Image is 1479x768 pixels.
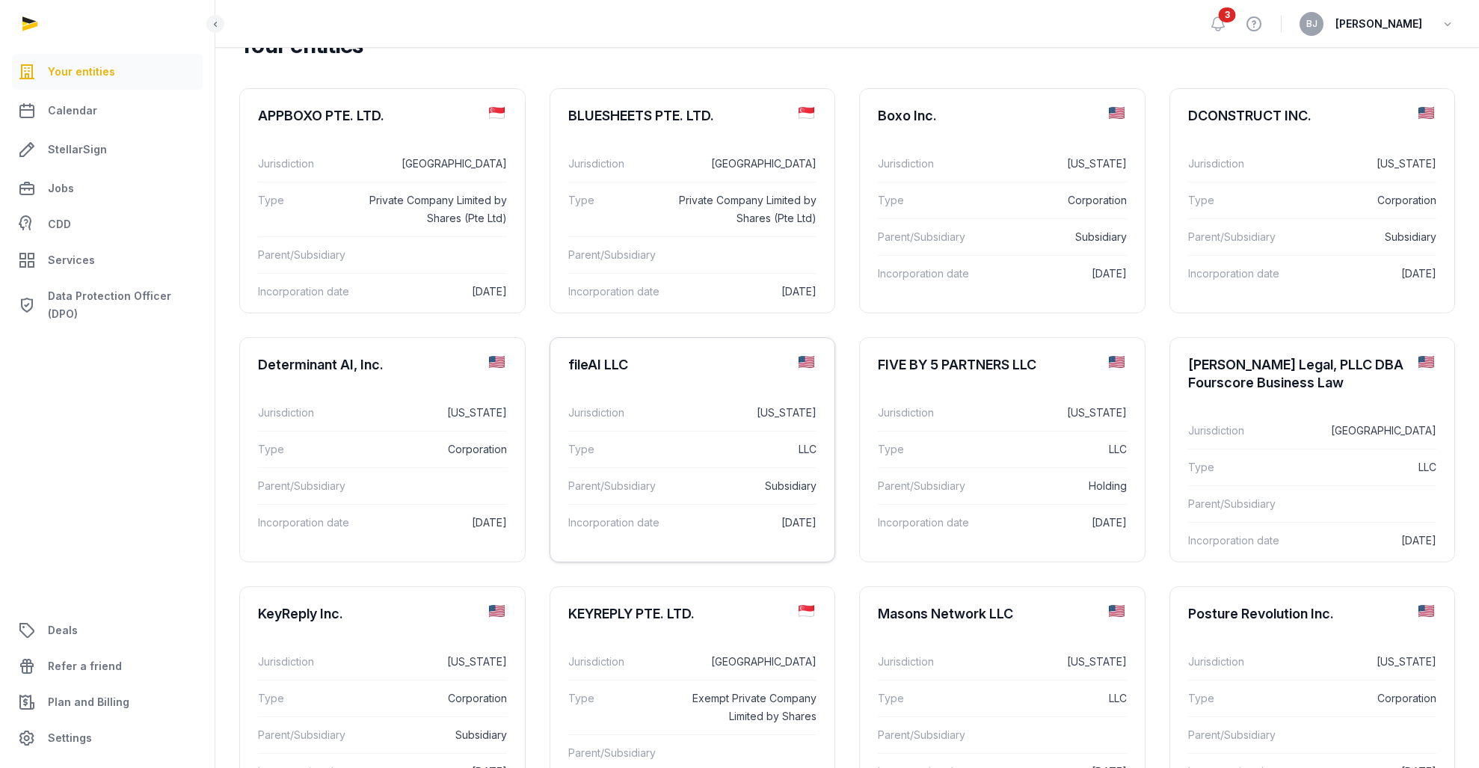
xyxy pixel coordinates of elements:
[878,477,973,495] dt: Parent/Subsidiary
[674,440,817,458] dd: LLC
[48,102,97,120] span: Calendar
[258,689,353,707] dt: Type
[860,338,1145,553] a: FIVE BY 5 PARTNERS LLCJurisdiction[US_STATE]TypeLLCParent/SubsidiaryHoldingIncorporation date[DATE]
[799,605,814,617] img: sg.png
[568,653,663,671] dt: Jurisdiction
[1188,689,1283,707] dt: Type
[568,404,663,422] dt: Jurisdiction
[568,689,663,725] dt: Type
[878,228,973,246] dt: Parent/Subsidiary
[878,265,973,283] dt: Incorporation date
[1294,458,1436,476] dd: LLC
[48,251,95,269] span: Services
[48,63,115,81] span: Your entities
[1294,422,1436,440] dd: [GEOGRAPHIC_DATA]
[12,54,203,90] a: Your entities
[878,404,973,422] dt: Jurisdiction
[568,356,628,374] div: fileAI LLC
[1188,191,1283,209] dt: Type
[258,246,353,264] dt: Parent/Subsidiary
[878,726,973,744] dt: Parent/Subsidiary
[1188,605,1334,623] div: Posture Revolution Inc.
[258,356,384,374] div: Determinant AI, Inc.
[1170,89,1455,304] a: DCONSTRUCT INC.Jurisdiction[US_STATE]TypeCorporationParent/SubsidiarySubsidiaryIncorporation date...
[1294,191,1436,209] dd: Corporation
[674,477,817,495] dd: Subsidiary
[365,155,507,173] dd: [GEOGRAPHIC_DATA]
[878,689,973,707] dt: Type
[365,726,507,744] dd: Subsidiary
[1109,107,1125,119] img: us.png
[48,657,122,675] span: Refer a friend
[12,93,203,129] a: Calendar
[1300,12,1323,36] button: BJ
[550,89,835,322] a: BLUESHEETS PTE. LTD.Jurisdiction[GEOGRAPHIC_DATA]TypePrivate Company Limited by Shares (Pte Ltd)P...
[12,209,203,239] a: CDD
[674,191,817,227] dd: Private Company Limited by Shares (Pte Ltd)
[48,287,197,323] span: Data Protection Officer (DPO)
[985,404,1127,422] dd: [US_STATE]
[489,605,505,617] img: us.png
[1188,107,1312,125] div: DCONSTRUCT INC.
[365,191,507,227] dd: Private Company Limited by Shares (Pte Ltd)
[1109,605,1125,617] img: us.png
[365,404,507,422] dd: [US_STATE]
[48,621,78,639] span: Deals
[258,283,353,301] dt: Incorporation date
[1294,228,1436,246] dd: Subsidiary
[799,107,814,119] img: sg.png
[985,653,1127,671] dd: [US_STATE]
[258,440,353,458] dt: Type
[1188,155,1283,173] dt: Jurisdiction
[1418,605,1434,617] img: us.png
[12,684,203,720] a: Plan and Billing
[799,356,814,368] img: us.png
[1404,696,1479,768] iframe: Chat Widget
[258,155,353,173] dt: Jurisdiction
[878,605,1013,623] div: Masons Network LLC
[568,744,663,762] dt: Parent/Subsidiary
[365,514,507,532] dd: [DATE]
[365,653,507,671] dd: [US_STATE]
[48,729,92,747] span: Settings
[1188,265,1283,283] dt: Incorporation date
[1418,356,1434,368] img: us.png
[258,477,353,495] dt: Parent/Subsidiary
[489,107,505,119] img: sg.png
[878,155,973,173] dt: Jurisdiction
[985,514,1127,532] dd: [DATE]
[1170,338,1455,571] a: [PERSON_NAME] Legal, PLLC DBA Fourscore Business LawJurisdiction[GEOGRAPHIC_DATA]TypeLLCParent/Su...
[48,179,74,197] span: Jobs
[258,605,343,623] div: KeyReply Inc.
[12,242,203,278] a: Services
[1188,228,1283,246] dt: Parent/Subsidiary
[240,89,525,322] a: APPBOXO PTE. LTD.Jurisdiction[GEOGRAPHIC_DATA]TypePrivate Company Limited by Shares (Pte Ltd)Pare...
[12,171,203,206] a: Jobs
[878,107,937,125] div: Boxo Inc.
[1188,422,1283,440] dt: Jurisdiction
[674,283,817,301] dd: [DATE]
[985,191,1127,209] dd: Corporation
[1294,653,1436,671] dd: [US_STATE]
[1335,15,1422,33] span: [PERSON_NAME]
[1294,689,1436,707] dd: Corporation
[878,440,973,458] dt: Type
[489,356,505,368] img: us.png
[674,404,817,422] dd: [US_STATE]
[568,514,663,532] dt: Incorporation date
[240,338,525,553] a: Determinant AI, Inc.Jurisdiction[US_STATE]TypeCorporationParent/SubsidiaryIncorporation date[DATE]
[258,191,353,227] dt: Type
[860,89,1145,304] a: Boxo Inc.Jurisdiction[US_STATE]TypeCorporationParent/SubsidiarySubsidiaryIncorporation date[DATE]
[1294,532,1436,550] dd: [DATE]
[985,228,1127,246] dd: Subsidiary
[878,191,973,209] dt: Type
[878,514,973,532] dt: Incorporation date
[258,653,353,671] dt: Jurisdiction
[12,612,203,648] a: Deals
[1188,356,1407,392] div: [PERSON_NAME] Legal, PLLC DBA Fourscore Business Law
[48,141,107,159] span: StellarSign
[568,477,663,495] dt: Parent/Subsidiary
[568,440,663,458] dt: Type
[258,514,353,532] dt: Incorporation date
